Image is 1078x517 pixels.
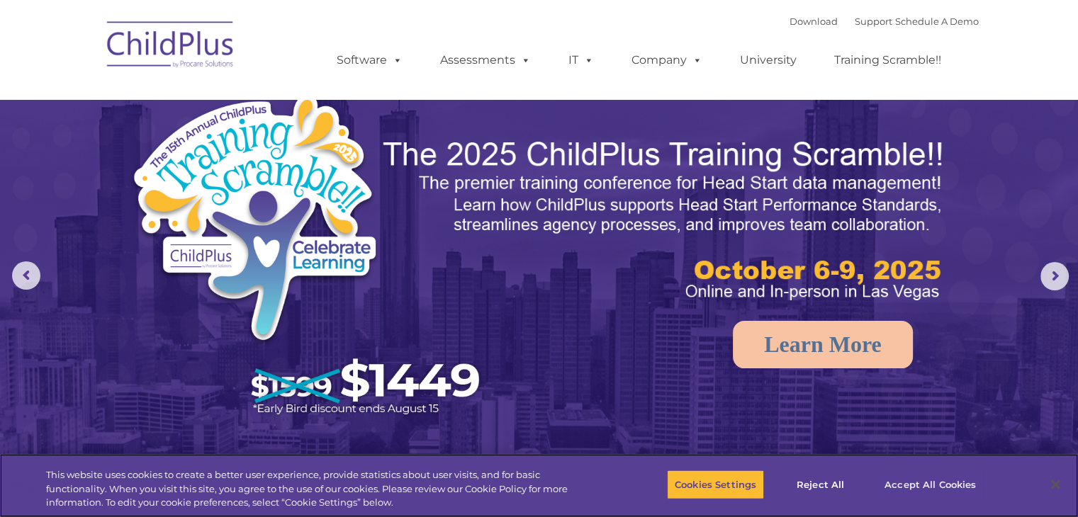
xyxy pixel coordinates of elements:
[855,16,892,27] a: Support
[46,468,593,510] div: This website uses cookies to create a better user experience, provide statistics about user visit...
[617,46,717,74] a: Company
[733,321,913,368] a: Learn More
[554,46,608,74] a: IT
[322,46,417,74] a: Software
[667,470,764,499] button: Cookies Settings
[100,11,242,82] img: ChildPlus by Procare Solutions
[426,46,545,74] a: Assessments
[197,152,257,162] span: Phone number
[790,16,838,27] a: Download
[776,470,865,499] button: Reject All
[820,46,955,74] a: Training Scramble!!
[197,93,240,104] span: Last name
[895,16,979,27] a: Schedule A Demo
[1040,469,1071,500] button: Close
[726,46,811,74] a: University
[790,16,979,27] font: |
[877,470,984,499] button: Accept All Cookies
